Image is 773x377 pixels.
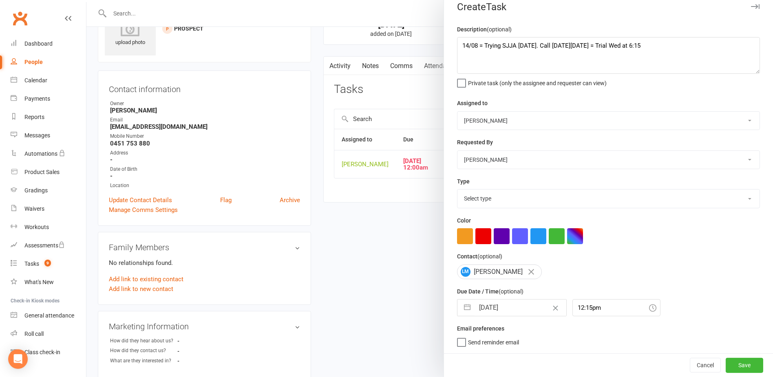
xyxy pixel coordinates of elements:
[11,108,86,126] a: Reports
[11,200,86,218] a: Waivers
[457,265,542,279] div: [PERSON_NAME]
[24,40,53,47] div: Dashboard
[457,37,760,74] textarea: 14/08 = Trying SJJA [DATE]. Call [DATE][DATE] = Trial Wed at 6:15
[11,163,86,181] a: Product Sales
[24,331,44,337] div: Roll call
[468,77,607,86] span: Private task (only the assignee and requester can view)
[11,145,86,163] a: Automations
[24,187,48,194] div: Gradings
[11,90,86,108] a: Payments
[11,53,86,71] a: People
[726,358,763,373] button: Save
[690,358,721,373] button: Cancel
[487,26,512,33] small: (optional)
[457,25,512,34] label: Description
[468,336,519,346] span: Send reminder email
[11,255,86,273] a: Tasks 9
[11,236,86,255] a: Assessments
[11,273,86,291] a: What's New
[24,349,60,355] div: Class check-in
[24,114,44,120] div: Reports
[457,177,470,186] label: Type
[457,99,488,108] label: Assigned to
[11,325,86,343] a: Roll call
[477,253,502,260] small: (optional)
[457,324,504,333] label: Email preferences
[24,279,54,285] div: What's New
[8,349,28,369] div: Open Intercom Messenger
[11,71,86,90] a: Calendar
[457,252,502,261] label: Contact
[11,181,86,200] a: Gradings
[10,8,30,29] a: Clubworx
[24,77,47,84] div: Calendar
[11,306,86,325] a: General attendance kiosk mode
[24,150,57,157] div: Automations
[24,59,43,65] div: People
[11,35,86,53] a: Dashboard
[499,288,523,295] small: (optional)
[11,126,86,145] a: Messages
[457,138,493,147] label: Requested By
[24,312,74,319] div: General attendance
[24,132,50,139] div: Messages
[548,300,563,315] button: Clear Date
[24,260,39,267] div: Tasks
[457,216,471,225] label: Color
[461,267,470,277] span: LM
[24,224,49,230] div: Workouts
[11,218,86,236] a: Workouts
[24,242,65,249] div: Assessments
[24,169,60,175] div: Product Sales
[11,343,86,362] a: Class kiosk mode
[457,287,523,296] label: Due Date / Time
[24,205,44,212] div: Waivers
[44,260,51,267] span: 9
[24,95,50,102] div: Payments
[444,1,773,13] div: Create Task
